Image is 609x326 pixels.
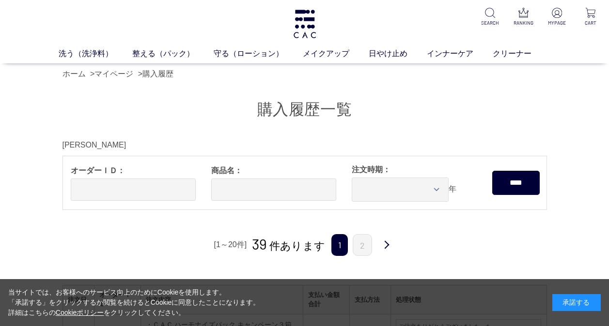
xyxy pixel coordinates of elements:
[513,19,534,27] p: RANKING
[252,235,267,252] span: 39
[480,19,501,27] p: SEARCH
[547,19,568,27] p: MYPAGE
[138,68,176,80] li: >
[62,70,86,78] a: ホーム
[377,234,396,257] a: 次
[214,48,303,59] a: 守る（ローション）
[480,8,501,27] a: SEARCH
[142,70,173,78] a: 購入履歴
[59,48,132,59] a: 洗う（洗浄料）
[552,294,601,311] div: 承諾する
[90,68,136,80] li: >
[213,237,249,252] div: [1～20件]
[580,8,601,27] a: CART
[211,165,336,177] span: 商品名：
[62,99,547,120] h1: 購入履歴一覧
[580,19,601,27] p: CART
[292,10,317,38] img: logo
[369,48,427,59] a: 日やけ止め
[303,48,369,59] a: メイクアップ
[493,48,551,59] a: クリーナー
[547,8,568,27] a: MYPAGE
[62,139,547,151] div: [PERSON_NAME]
[352,164,477,176] span: 注文時期：
[252,240,325,252] span: 件あります
[331,234,348,256] span: 1
[427,48,493,59] a: インナーケア
[56,309,104,316] a: Cookieポリシー
[353,234,372,256] a: 2
[8,287,260,318] div: 当サイトでは、お客様へのサービス向上のためにCookieを使用します。 「承諾する」をクリックするか閲覧を続けるとCookieに同意したことになります。 詳細はこちらの をクリックしてください。
[71,165,196,177] span: オーダーＩＤ：
[344,156,484,209] div: 年
[513,8,534,27] a: RANKING
[132,48,214,59] a: 整える（パック）
[94,70,133,78] a: マイページ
